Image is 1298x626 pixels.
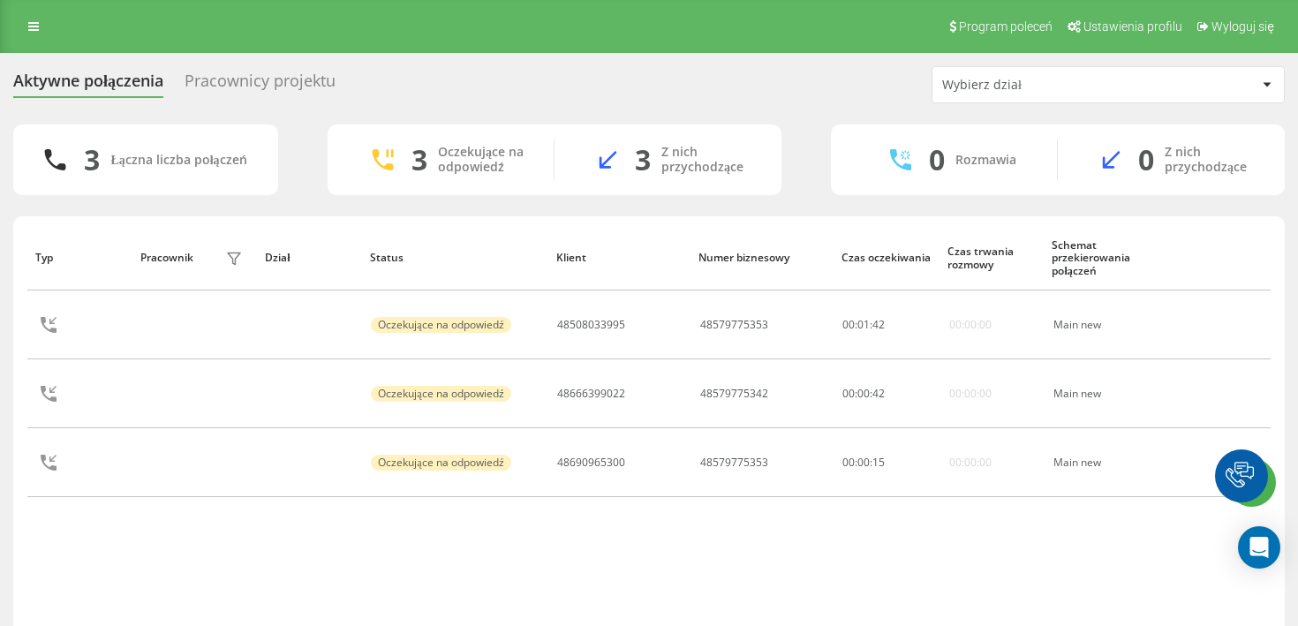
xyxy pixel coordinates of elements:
span: Ustawienia profilu [1083,19,1182,34]
div: Main new [1053,388,1156,400]
div: 48579775353 [700,456,768,469]
span: 00 [842,386,855,401]
div: Pracownik [140,252,193,264]
span: 00 [842,317,855,332]
div: Typ [35,252,124,264]
div: Status [370,252,540,264]
div: Klient [556,252,683,264]
div: 48579775353 [700,319,768,331]
div: Main new [1053,456,1156,469]
div: Wybierz dział [942,78,1153,93]
span: 42 [872,317,885,332]
div: 3 [84,143,100,177]
span: 00 [842,455,855,470]
span: Wyloguj się [1211,19,1274,34]
div: 00:00:00 [949,456,992,469]
span: 15 [872,455,885,470]
div: Oczekujące na odpowiedź [371,317,510,333]
div: 0 [1138,143,1154,177]
div: : : [842,319,885,331]
div: Open Intercom Messenger [1238,526,1280,569]
div: 00:00:00 [949,319,992,331]
span: 00 [857,386,870,401]
span: Program poleceń [959,19,1053,34]
div: Main new [1053,319,1156,331]
div: Aktywne połączenia [13,72,163,99]
div: Schemat przekierowania połączeń [1052,239,1158,277]
div: Rozmawia [955,153,1016,168]
div: Numer biznesowy [698,252,825,264]
div: 3 [411,143,427,177]
div: Z nich przychodzące [1165,145,1258,175]
div: 48579775342 [700,388,768,400]
span: 00 [857,455,870,470]
div: Czas oczekiwania [841,252,932,264]
div: : : [842,456,885,469]
span: 42 [872,386,885,401]
div: 0 [929,143,945,177]
span: 01 [857,317,870,332]
div: Z nich przychodzące [661,145,755,175]
div: Dział [265,252,353,264]
div: 48508033995 [557,319,625,331]
div: 48666399022 [557,388,625,400]
div: Łączna liczba połączeń [110,153,246,168]
div: Oczekujące na odpowiedź [438,145,527,175]
div: Czas trwania rozmowy [947,245,1036,271]
div: 3 [635,143,651,177]
div: Pracownicy projektu [185,72,336,99]
div: Oczekujące na odpowiedź [371,386,510,402]
div: 48690965300 [557,456,625,469]
div: : : [842,388,885,400]
div: 00:00:00 [949,388,992,400]
div: Oczekujące na odpowiedź [371,455,510,471]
